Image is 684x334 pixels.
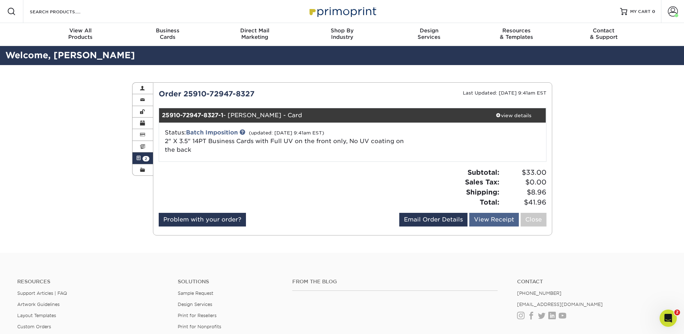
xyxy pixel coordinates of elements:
[29,7,99,16] input: SEARCH PRODUCTS.....
[473,27,560,40] div: & Templates
[306,4,378,19] img: Primoprint
[178,279,281,285] h4: Solutions
[481,112,546,119] div: view details
[652,9,655,14] span: 0
[473,23,560,46] a: Resources& Templates
[37,27,124,40] div: Products
[469,213,519,227] a: View Receipt
[124,27,211,40] div: Cards
[386,23,473,46] a: DesignServices
[159,213,246,227] a: Problem with your order?
[178,290,213,296] a: Sample Request
[132,152,153,164] a: 2
[249,130,324,136] small: (updated: [DATE] 9:41am EST)
[124,23,211,46] a: BusinessCards
[159,108,481,123] div: - [PERSON_NAME] - Card
[386,27,473,34] span: Design
[211,23,298,46] a: Direct MailMarketing
[560,27,647,34] span: Contact
[211,27,298,40] div: Marketing
[467,168,499,176] strong: Subtotal:
[17,290,67,296] a: Support Articles | FAQ
[37,27,124,34] span: View All
[178,313,217,318] a: Print for Resellers
[463,90,546,96] small: Last Updated: [DATE] 9:41am EST
[473,27,560,34] span: Resources
[660,310,677,327] iframe: Intercom live chat
[466,188,499,196] strong: Shipping:
[502,197,546,207] span: $41.96
[292,279,498,285] h4: From the Blog
[211,27,298,34] span: Direct Mail
[674,310,680,315] span: 2
[502,177,546,187] span: $0.00
[521,213,546,227] a: Close
[399,213,467,227] a: Email Order Details
[560,27,647,40] div: & Support
[153,88,353,99] div: Order 25910-72947-8327
[630,9,651,15] span: MY CART
[159,128,417,154] div: Status:
[502,168,546,178] span: $33.00
[162,112,223,119] strong: 25910-72947-8327-1
[517,279,667,285] a: Contact
[560,23,647,46] a: Contact& Support
[465,178,499,186] strong: Sales Tax:
[165,138,404,153] a: 2" X 3.5" 14PT Business Cards with Full UV on the front only, No UV coating on the back
[298,27,386,34] span: Shop By
[502,187,546,197] span: $8.96
[298,23,386,46] a: Shop ByIndustry
[481,108,546,123] a: view details
[17,302,60,307] a: Artwork Guidelines
[37,23,124,46] a: View AllProducts
[480,198,499,206] strong: Total:
[124,27,211,34] span: Business
[517,290,562,296] a: [PHONE_NUMBER]
[186,129,238,136] a: Batch Imposition
[298,27,386,40] div: Industry
[178,324,221,329] a: Print for Nonprofits
[386,27,473,40] div: Services
[517,302,603,307] a: [EMAIL_ADDRESS][DOMAIN_NAME]
[17,279,167,285] h4: Resources
[143,156,149,161] span: 2
[178,302,212,307] a: Design Services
